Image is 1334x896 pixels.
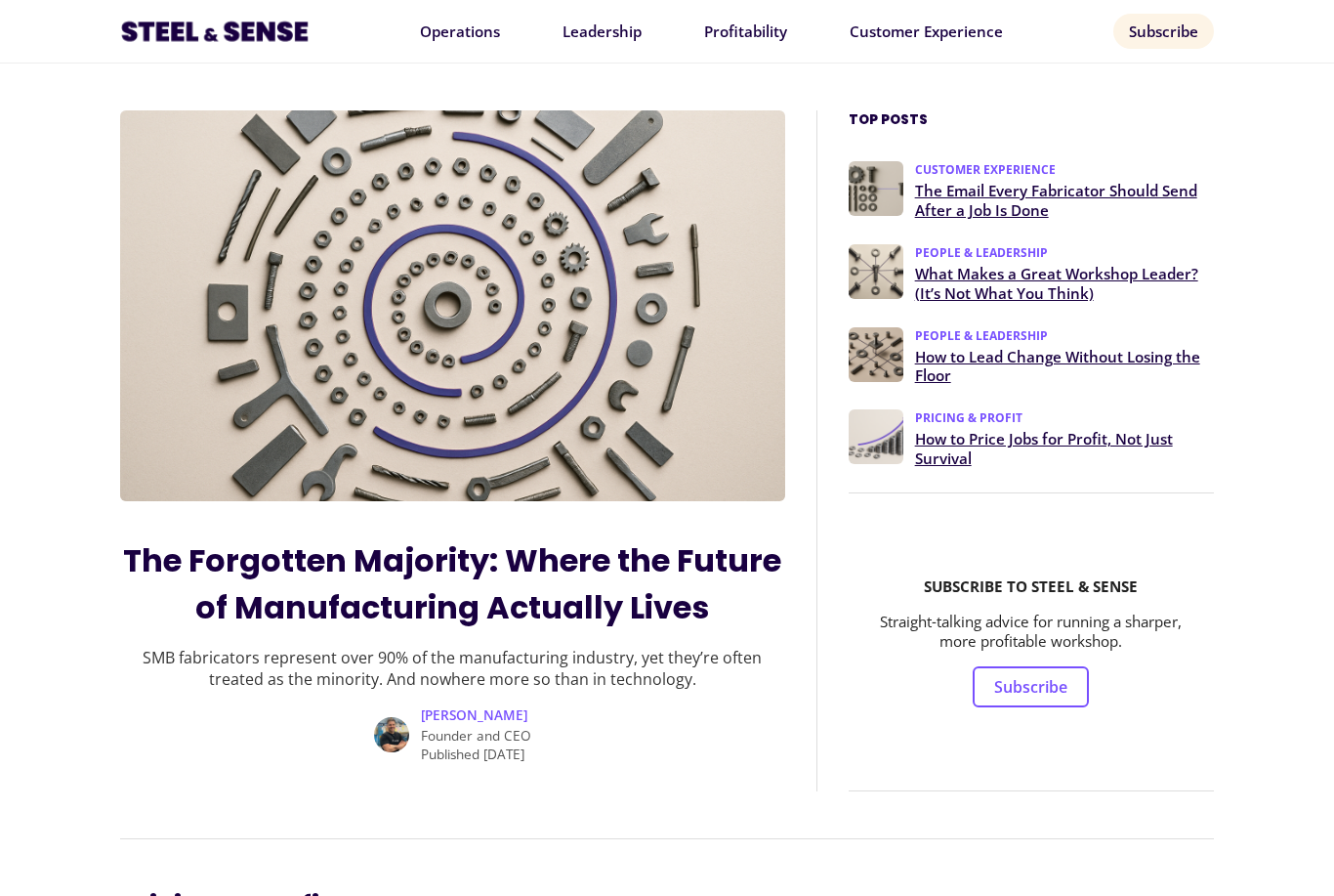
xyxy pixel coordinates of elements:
a: The Email Every Fabricator Should Send After a Job Is Done [915,182,1214,221]
a: Subscribe [1113,14,1214,49]
a: How to Price Jobs for Profit, Not Just Survival [915,430,1214,469]
a: Profitability [688,14,803,49]
h3: Top Posts [849,110,1214,130]
a: Operations [404,14,516,49]
img: Factory logo [120,16,310,47]
img: How to Price Jobs for Profit, Not Just Survival [849,409,903,464]
a: Leadership [547,14,657,49]
span: Published [DATE] [421,745,524,763]
img: The Forgotten Majority: Where the Future of Manufacturing Actually Lives [120,110,785,501]
img: How to Lead Change Without Losing the Floor [849,327,903,382]
a: How to Lead Change Without Losing the Floor [915,348,1214,387]
span: Founder and CEO [421,726,531,745]
img: The Email Every Fabricator Should Send After a Job Is Done [849,161,903,216]
span: PEOPLE & LEADERSHIP [915,244,1214,261]
p: SMB fabricators represent over 90% of the manufacturing industry, yet they’re often treated as th... [120,647,785,690]
a: Subscribe [973,666,1089,707]
img: Paul Lutkajtis [374,717,409,752]
div: Navigation Menu [404,21,1019,42]
p: Straight-talking advice for running a sharper, more profitable workshop. [864,612,1198,651]
a: Customer Experience [834,14,1019,49]
b: SUBSCRIBE TO STEEL & SENSE [924,576,1138,596]
span: PEOPLE & LEADERSHIP [915,327,1214,344]
a: What Makes a Great Workshop Leader? (It’s Not What You Think) [915,265,1214,304]
a: The Forgotten Majority: Where the Future of Manufacturing Actually Lives [123,538,781,629]
img: What Makes a Great Workshop Leader? (It’s Not What You Think) [849,244,903,299]
span: CUSTOMER EXPERIENCE [915,161,1214,178]
span: PRICING & PROFIT [915,409,1214,426]
span: [PERSON_NAME] [421,705,527,724]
